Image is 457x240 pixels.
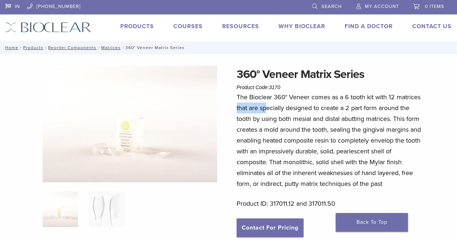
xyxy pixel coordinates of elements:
a: Courses [173,23,203,30]
p: Product ID: 317011.12 and 317011.50 [237,198,423,209]
a: Back To Top [336,213,408,232]
span: My Account [365,4,399,9]
span: 3170 [269,84,280,90]
a: Contact For Pricing [237,218,303,237]
span: Product Code: [237,84,280,90]
a: Home [3,45,18,50]
a: Find A Doctor [345,23,393,30]
img: 360° Veneer Matrix Series - Image 2 [89,191,124,227]
a: Matrices [101,45,121,50]
img: Bioclear [5,22,91,32]
span: / [96,46,101,49]
a: Reorder Components [48,45,96,50]
h1: 360° Veneer Matrix Series [237,66,423,83]
span: / [18,46,23,49]
span: / [121,46,125,49]
span: 0 items [425,4,444,9]
a: Resources [222,23,259,30]
img: Veneer-360-Matrices-1-324x324.jpg [43,191,78,227]
a: Products [120,23,154,30]
p: The Bioclear 360° Veneer comes as a 6 tooth kit with 12 matrices that are specially designed to c... [237,92,423,189]
img: Veneer 360 Matrices-1 [43,66,217,182]
span: Search [322,4,342,9]
a: Contact Us [412,23,452,30]
span: / [43,46,48,49]
a: Products [23,45,43,50]
a: Why Bioclear [279,23,325,30]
